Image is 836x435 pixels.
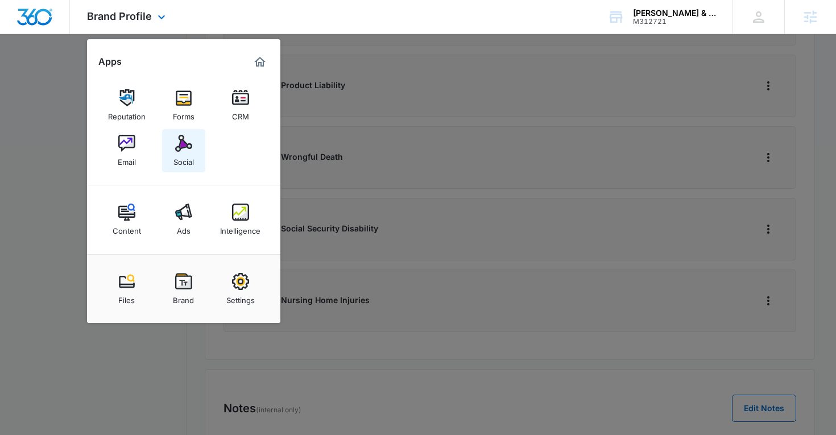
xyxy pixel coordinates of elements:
a: CRM [219,84,262,127]
a: Marketing 360® Dashboard [251,53,269,71]
div: Intelligence [220,221,260,235]
div: Files [118,290,135,305]
a: Ads [162,198,205,241]
div: Settings [226,290,255,305]
div: Reputation [108,106,146,121]
div: Brand [173,290,194,305]
a: Social [162,129,205,172]
a: Files [105,267,148,310]
div: Social [173,152,194,167]
a: Settings [219,267,262,310]
div: CRM [232,106,249,121]
a: Brand [162,267,205,310]
div: Forms [173,106,194,121]
a: Reputation [105,84,148,127]
a: Forms [162,84,205,127]
div: Content [113,221,141,235]
div: Ads [177,221,191,235]
a: Intelligence [219,198,262,241]
a: Email [105,129,148,172]
div: Email [118,152,136,167]
h2: Apps [98,56,122,67]
div: account id [633,18,716,26]
span: Brand Profile [87,10,152,22]
div: account name [633,9,716,18]
a: Content [105,198,148,241]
